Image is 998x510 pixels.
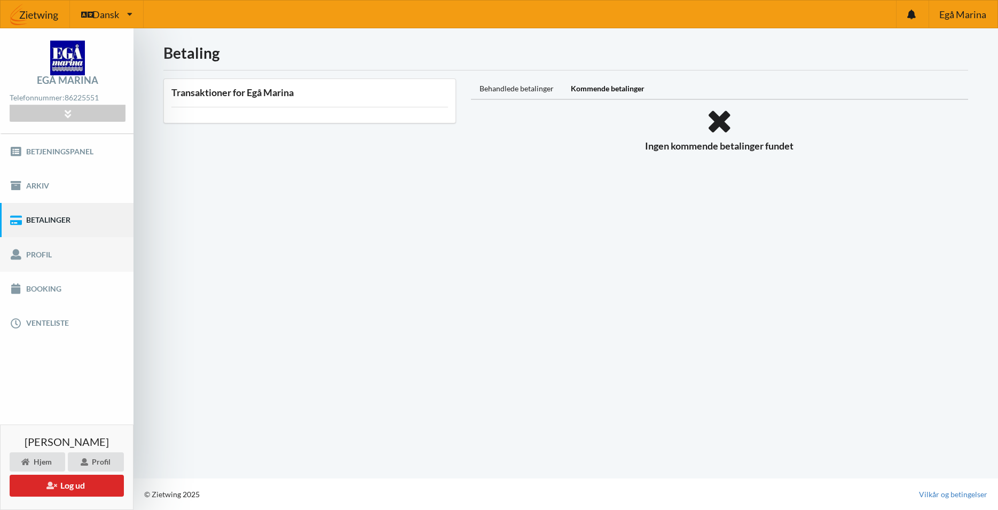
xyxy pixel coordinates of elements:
h1: Betaling [163,43,968,62]
span: Dansk [92,10,119,19]
div: Telefonnummer: [10,91,125,105]
h3: Transaktioner for Egå Marina [171,87,448,99]
div: Ingen kommende betalinger fundet [471,107,968,152]
span: Egå Marina [939,10,986,19]
img: logo [50,41,85,75]
button: Log ud [10,475,124,497]
strong: 86225551 [65,93,99,102]
div: Hjem [10,452,65,472]
div: Kommende betalinger [562,79,653,100]
div: Profil [68,452,124,472]
a: Vilkår og betingelser [919,489,987,500]
div: Behandlede betalinger [471,79,562,100]
span: [PERSON_NAME] [25,436,109,447]
div: Egå Marina [37,75,98,85]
